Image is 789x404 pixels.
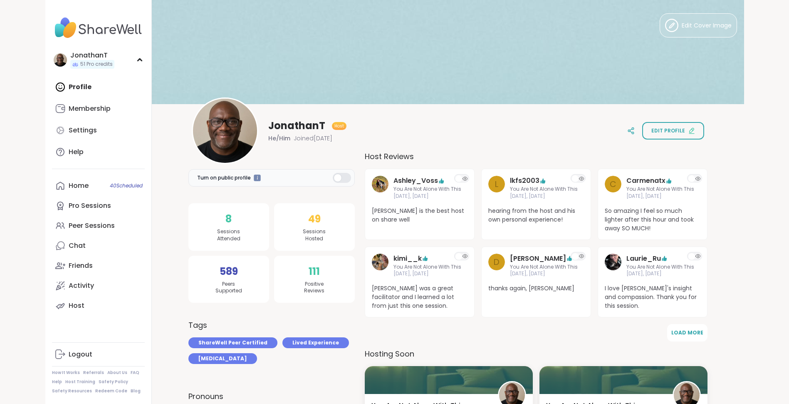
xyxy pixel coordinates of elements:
img: JonathanT [193,99,257,163]
label: Pronouns [188,391,355,402]
a: Referrals [83,370,104,376]
span: 8 [225,212,232,227]
img: Laurie_Ru [605,254,621,270]
a: D [488,254,505,278]
span: [DATE], [DATE] [393,193,461,200]
span: You Are Not Alone With This [393,264,461,271]
span: I love [PERSON_NAME]'s insight and compassion. Thank you for this session. [605,284,700,310]
button: Load More [667,324,707,342]
a: lkfs2003 [510,176,539,186]
div: Chat [69,241,86,250]
h3: Tags [188,319,207,331]
a: Laurie_Ru [605,254,621,278]
span: Edit profile [651,127,685,135]
a: Host Training [65,379,95,385]
a: Carmenatx [626,176,665,186]
img: ShareWell Nav Logo [52,13,145,42]
a: l [488,176,505,200]
span: C [610,178,616,190]
span: [PERSON_NAME] was a great facilitator and I learned a lot from just this one session. [372,284,467,310]
div: Help [69,147,84,157]
span: Joined [DATE] [294,134,332,142]
a: Host [52,296,145,316]
span: D [493,256,500,268]
span: Load More [671,329,703,336]
span: hearing from the host and his own personal experience! [488,207,584,224]
a: Membership [52,99,145,119]
img: kimi__k [372,254,388,270]
span: Edit Cover Image [682,21,732,30]
span: [DATE], [DATE] [626,193,694,200]
a: Ashley_Voss [372,176,388,200]
div: Activity [69,281,94,290]
a: Help [52,142,145,162]
a: FAQ [131,370,139,376]
span: Sessions Hosted [303,228,326,242]
a: Safety Resources [52,388,92,394]
span: 49 [308,212,321,227]
a: Settings [52,120,145,140]
span: [DATE], [DATE] [626,270,694,277]
div: JonathanT [70,51,114,60]
div: Home [69,181,89,190]
span: JonathanT [268,119,325,132]
a: Activity [52,276,145,296]
a: Logout [52,344,145,364]
a: Blog [131,388,141,394]
span: [DATE], [DATE] [510,270,578,277]
span: You Are Not Alone With This [626,264,694,271]
a: Friends [52,256,145,276]
span: Host [334,123,344,129]
span: 51 Pro credits [80,61,113,68]
div: Pro Sessions [69,201,111,210]
span: So amazing I feel so much lighter after this hour and took away SO MUCH! [605,207,700,233]
div: Membership [69,104,111,113]
a: C [605,176,621,200]
span: 589 [220,264,238,279]
span: Sessions Attended [217,228,240,242]
span: [PERSON_NAME] is the best host on share well [372,207,467,224]
div: Host [69,301,84,310]
a: Redeem Code [95,388,127,394]
a: Help [52,379,62,385]
a: Ashley_Voss [393,176,438,186]
a: Safety Policy [99,379,128,385]
span: thanks again, [PERSON_NAME] [488,284,584,293]
span: Lived Experience [292,339,339,347]
a: How It Works [52,370,80,376]
span: He/Him [268,134,290,142]
span: l [495,178,498,190]
span: You Are Not Alone With This [510,264,578,271]
iframe: Spotlight [254,175,261,182]
div: Settings [69,126,97,135]
a: Home40Scheduled [52,176,145,196]
span: [DATE], [DATE] [510,193,578,200]
button: Edit Cover Image [660,13,737,37]
div: Logout [69,350,92,359]
a: Laurie_Ru [626,254,661,264]
a: kimi__k [372,254,388,278]
span: [MEDICAL_DATA] [198,355,247,362]
span: Turn on public profile [197,174,251,182]
a: kimi__k [393,254,422,264]
span: You Are Not Alone With This [510,186,578,193]
span: ShareWell Peer Certified [198,339,267,347]
a: Peer Sessions [52,216,145,236]
a: About Us [107,370,127,376]
span: You Are Not Alone With This [626,186,694,193]
span: 40 Scheduled [110,182,143,189]
span: Positive Reviews [304,281,324,295]
img: JonathanT [54,53,67,67]
img: Ashley_Voss [372,176,388,192]
div: Friends [69,261,93,270]
a: [PERSON_NAME] [510,254,566,264]
span: [DATE], [DATE] [393,270,461,277]
span: You Are Not Alone With This [393,186,461,193]
a: Chat [52,236,145,256]
h3: Hosting Soon [365,348,707,359]
span: 111 [309,264,320,279]
a: Pro Sessions [52,196,145,216]
div: Peer Sessions [69,221,115,230]
button: Edit profile [642,122,704,140]
span: Peers Supported [215,281,242,295]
